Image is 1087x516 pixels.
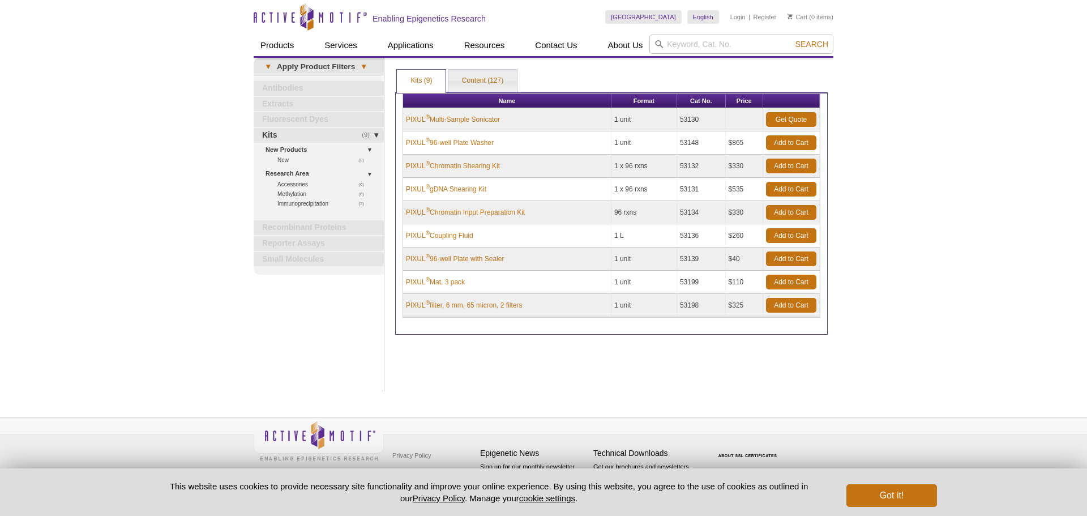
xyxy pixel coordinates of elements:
[277,189,370,199] a: (6)Methylation
[448,70,517,92] a: Content (127)
[726,201,763,224] td: $330
[358,189,370,199] span: (6)
[390,464,449,481] a: Terms & Conditions
[748,10,750,24] li: |
[611,294,677,317] td: 1 unit
[766,275,816,289] a: Add to Cart
[718,454,777,458] a: ABOUT SSL CERTIFICATES
[254,236,384,251] a: Reporter Assays
[480,449,588,458] h4: Epigenetic News
[406,161,500,171] a: PIXUL®Chromatin Shearing Kit
[726,224,763,248] td: $260
[766,159,816,173] a: Add to Cart
[277,155,370,165] a: (8)New
[277,199,370,208] a: (3)Immunoprecipitation
[677,224,726,248] td: 53136
[677,201,726,224] td: 53134
[277,180,370,189] a: (6)Accessories
[788,10,833,24] li: (0 items)
[254,128,384,143] a: (9)Kits
[403,94,611,108] th: Name
[254,417,384,463] img: Active Motif,
[792,39,832,49] button: Search
[358,199,370,208] span: (3)
[406,231,473,241] a: PIXUL®Coupling Fluid
[677,271,726,294] td: 53199
[611,248,677,271] td: 1 unit
[593,462,701,491] p: Get our brochures and newsletters, or request them by mail.
[677,294,726,317] td: 53198
[707,437,791,462] table: Click to Verify - This site chose Symantec SSL for secure e-commerce and confidential communicati...
[611,224,677,248] td: 1 L
[788,13,807,21] a: Cart
[318,35,364,56] a: Services
[406,277,465,287] a: PIXUL®Mat, 3 pack
[730,13,746,21] a: Login
[611,178,677,201] td: 1 x 96 rxns
[381,35,440,56] a: Applications
[677,108,726,131] td: 53130
[766,228,816,243] a: Add to Cart
[726,131,763,155] td: $865
[766,251,816,266] a: Add to Cart
[358,180,370,189] span: (6)
[611,108,677,131] td: 1 unit
[426,184,430,190] sup: ®
[519,493,575,503] button: cookie settings
[355,62,373,72] span: ▾
[677,94,726,108] th: Cat No.
[254,97,384,112] a: Extracts
[150,480,828,504] p: This website uses cookies to provide necessary site functionality and improve your online experie...
[753,13,776,21] a: Register
[846,484,937,507] button: Got it!
[426,300,430,306] sup: ®
[726,294,763,317] td: $325
[266,168,377,180] a: Research Area
[649,35,833,54] input: Keyword, Cat. No.
[254,112,384,127] a: Fluorescent Dyes
[766,298,816,313] a: Add to Cart
[426,114,430,120] sup: ®
[726,248,763,271] td: $40
[726,178,763,201] td: $535
[611,271,677,294] td: 1 unit
[254,220,384,235] a: Recombinant Proteins
[528,35,584,56] a: Contact Us
[593,449,701,458] h4: Technical Downloads
[406,138,494,148] a: PIXUL®96-well Plate Washer
[426,137,430,143] sup: ®
[766,112,816,127] a: Get Quote
[788,14,793,19] img: Your Cart
[457,35,512,56] a: Resources
[766,135,816,150] a: Add to Cart
[611,94,677,108] th: Format
[406,114,500,125] a: PIXUL®Multi-Sample Sonicator
[390,447,434,464] a: Privacy Policy
[611,201,677,224] td: 96 rxns
[426,160,430,167] sup: ®
[406,207,525,218] a: PIXUL®Chromatin Input Preparation Kit
[362,128,376,143] span: (9)
[687,10,719,24] a: English
[254,58,384,76] a: ▾Apply Product Filters▾
[677,248,726,271] td: 53139
[677,178,726,201] td: 53131
[397,70,446,92] a: Kits (9)
[254,81,384,96] a: Antibodies
[266,144,377,156] a: New Products
[766,205,816,220] a: Add to Cart
[766,182,816,197] a: Add to Cart
[406,254,504,264] a: PIXUL®96-well Plate with Sealer
[601,35,650,56] a: About Us
[373,14,486,24] h2: Enabling Epigenetics Research
[426,253,430,259] sup: ®
[406,184,486,194] a: PIXUL®gDNA Shearing Kit
[426,276,430,283] sup: ®
[259,62,277,72] span: ▾
[605,10,682,24] a: [GEOGRAPHIC_DATA]
[426,207,430,213] sup: ®
[254,35,301,56] a: Products
[677,131,726,155] td: 53148
[726,271,763,294] td: $110
[726,155,763,178] td: $330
